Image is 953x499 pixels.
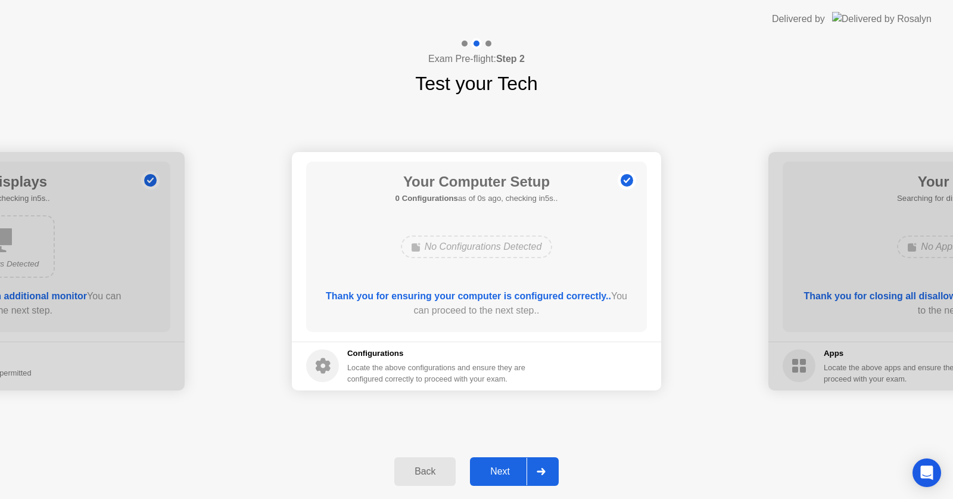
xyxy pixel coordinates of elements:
[347,362,528,385] div: Locate the above configurations and ensure they are configured correctly to proceed with your exam.
[401,235,553,258] div: No Configurations Detected
[470,457,559,486] button: Next
[496,54,525,64] b: Step 2
[398,466,452,477] div: Back
[347,348,528,359] h5: Configurations
[832,12,932,26] img: Delivered by Rosalyn
[772,12,825,26] div: Delivered by
[912,458,941,487] div: Open Intercom Messenger
[395,194,458,203] b: 0 Configurations
[394,457,456,486] button: Back
[474,466,527,477] div: Next
[323,289,630,318] div: You can proceed to the next step..
[395,171,558,193] h1: Your Computer Setup
[395,193,558,204] h5: as of 0s ago, checking in5s..
[326,291,611,301] b: Thank you for ensuring your computer is configured correctly..
[428,52,525,66] h4: Exam Pre-flight:
[415,69,538,98] h1: Test your Tech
